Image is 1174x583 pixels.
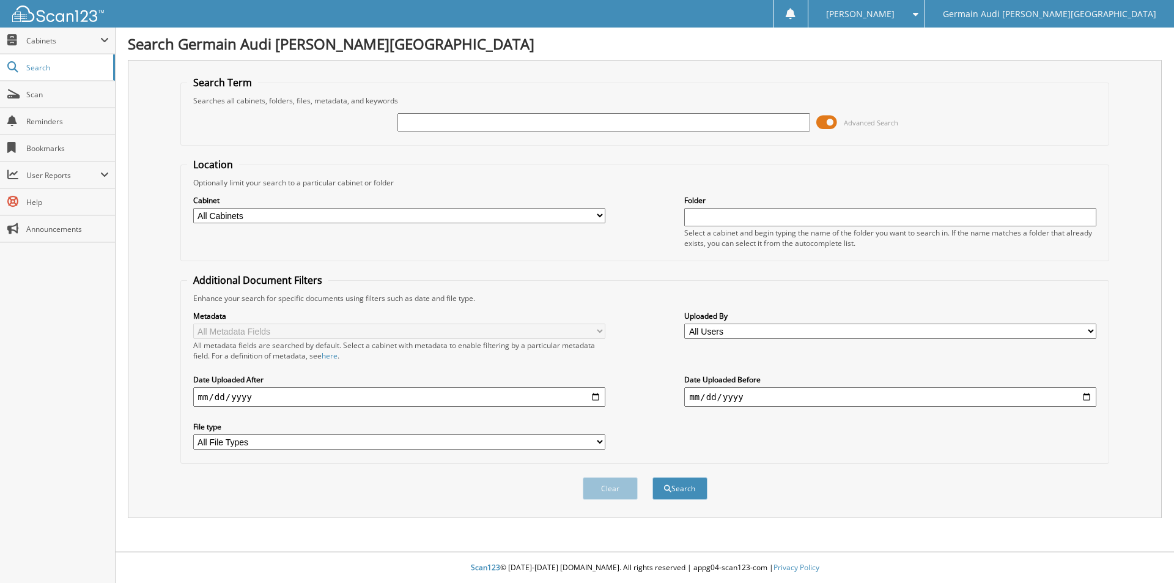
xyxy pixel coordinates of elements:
a: here [322,351,338,361]
button: Clear [583,477,638,500]
div: Optionally limit your search to a particular cabinet or folder [187,177,1103,188]
input: end [684,387,1096,407]
span: [PERSON_NAME] [826,10,895,18]
span: Search [26,62,107,73]
a: Privacy Policy [773,562,819,573]
img: scan123-logo-white.svg [12,6,104,22]
span: Reminders [26,116,109,127]
span: Advanced Search [844,118,898,127]
legend: Location [187,158,239,171]
div: Select a cabinet and begin typing the name of the folder you want to search in. If the name match... [684,228,1096,248]
label: Metadata [193,311,605,321]
input: start [193,387,605,407]
span: Scan123 [471,562,500,573]
div: Enhance your search for specific documents using filters such as date and file type. [187,293,1103,303]
div: Searches all cabinets, folders, files, metadata, and keywords [187,95,1103,106]
span: Help [26,197,109,207]
label: Folder [684,195,1096,206]
div: © [DATE]-[DATE] [DOMAIN_NAME]. All rights reserved | appg04-scan123-com | [116,553,1174,583]
legend: Search Term [187,76,258,89]
label: Date Uploaded After [193,374,605,385]
legend: Additional Document Filters [187,273,328,287]
label: Cabinet [193,195,605,206]
span: Scan [26,89,109,100]
span: Cabinets [26,35,100,46]
div: All metadata fields are searched by default. Select a cabinet with metadata to enable filtering b... [193,340,605,361]
label: Date Uploaded Before [684,374,1096,385]
span: Bookmarks [26,143,109,154]
span: User Reports [26,170,100,180]
span: Germain Audi [PERSON_NAME][GEOGRAPHIC_DATA] [943,10,1156,18]
iframe: Chat Widget [1113,524,1174,583]
label: Uploaded By [684,311,1096,321]
h1: Search Germain Audi [PERSON_NAME][GEOGRAPHIC_DATA] [128,34,1162,54]
span: Announcements [26,224,109,234]
button: Search [652,477,707,500]
label: File type [193,421,605,432]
